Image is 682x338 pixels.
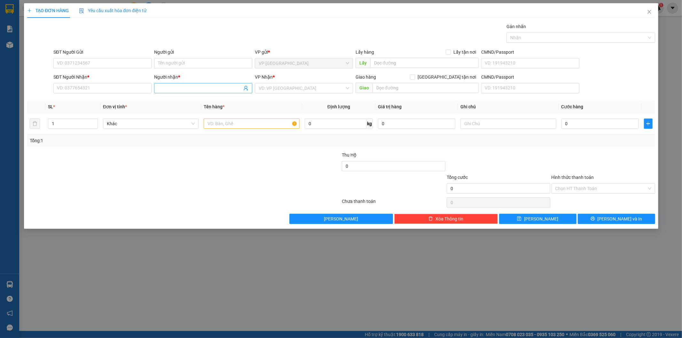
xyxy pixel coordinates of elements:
[92,120,96,124] span: up
[355,83,372,93] span: Giao
[154,49,252,56] div: Người gửi
[79,8,84,13] img: icon
[27,8,69,13] span: TẠO ĐƠN HÀNG
[481,49,579,56] div: CMND/Passport
[255,49,353,56] div: VP gửi
[154,73,252,81] div: Người nhận
[90,119,98,124] span: Increase Value
[355,50,374,55] span: Lấy hàng
[524,215,558,222] span: [PERSON_NAME]
[255,74,273,80] span: VP Nhận
[394,214,498,224] button: deleteXóa Thông tin
[435,215,463,222] span: Xóa Thông tin
[103,104,127,109] span: Đơn vị tính
[481,73,579,81] div: CMND/Passport
[428,216,433,221] span: delete
[415,73,479,81] span: [GEOGRAPHIC_DATA] tận nơi
[289,214,393,224] button: [PERSON_NAME]
[551,175,594,180] label: Hình thức thanh toán
[90,124,98,128] span: Decrease Value
[30,137,263,144] div: Tổng: 1
[259,58,349,68] span: VP Sài Gòn
[327,104,350,109] span: Định lượng
[590,216,595,221] span: printer
[243,86,248,91] span: user-add
[644,119,652,129] button: plus
[506,24,526,29] label: Gán nhãn
[53,49,152,56] div: SĐT Người Gửi
[341,152,356,157] span: Thu Hộ
[378,119,455,129] input: 0
[53,73,152,81] div: SĐT Người Nhận
[27,8,32,13] span: plus
[597,215,642,222] span: [PERSON_NAME] và In
[451,49,479,56] span: Lấy tận nơi
[517,216,521,221] span: save
[370,58,479,68] input: Dọc đường
[92,124,96,128] span: down
[644,121,652,126] span: plus
[561,104,583,109] span: Cước hàng
[204,119,299,129] input: VD: Bàn, Ghế
[647,9,652,14] span: close
[577,214,655,224] button: printer[PERSON_NAME] và In
[355,74,376,80] span: Giao hàng
[30,119,40,129] button: delete
[107,119,195,128] span: Khác
[378,104,402,109] span: Giá trị hàng
[640,3,658,21] button: Close
[499,214,576,224] button: save[PERSON_NAME]
[79,8,146,13] span: Yêu cầu xuất hóa đơn điện tử
[324,215,358,222] span: [PERSON_NAME]
[355,58,370,68] span: Lấy
[204,104,224,109] span: Tên hàng
[366,119,373,129] span: kg
[458,101,559,113] th: Ghi chú
[460,119,556,129] input: Ghi Chú
[372,83,479,93] input: Dọc đường
[341,198,446,209] div: Chưa thanh toán
[446,175,467,180] span: Tổng cước
[48,104,53,109] span: SL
